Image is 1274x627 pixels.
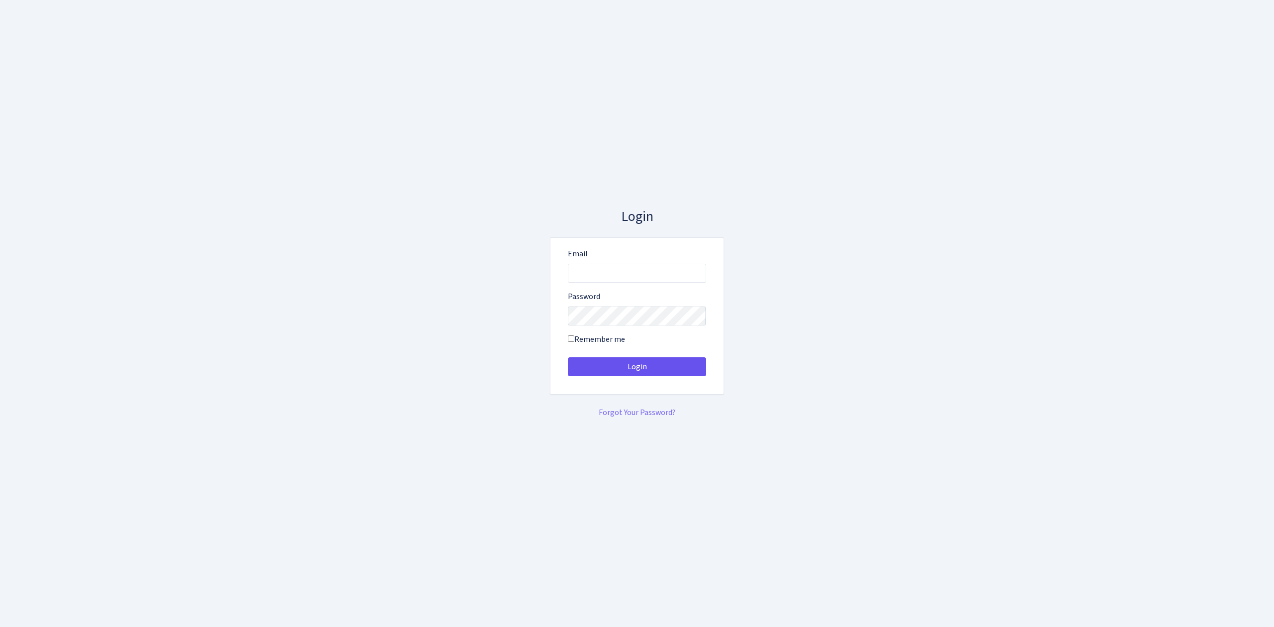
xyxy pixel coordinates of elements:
[568,291,600,303] label: Password
[599,407,675,418] a: Forgot Your Password?
[568,335,574,342] input: Remember me
[550,209,724,225] h3: Login
[568,248,588,260] label: Email
[568,357,706,376] button: Login
[568,333,625,345] label: Remember me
